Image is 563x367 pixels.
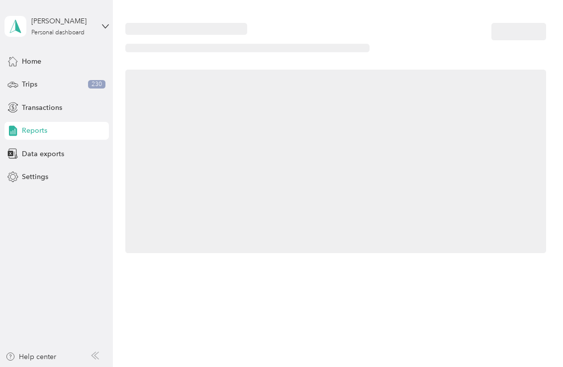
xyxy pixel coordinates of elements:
span: Transactions [22,102,62,113]
span: 230 [88,80,105,89]
button: Help center [5,352,56,362]
div: Personal dashboard [31,30,85,36]
span: Settings [22,172,48,182]
span: Trips [22,79,37,90]
span: Data exports [22,149,64,159]
iframe: Everlance-gr Chat Button Frame [507,311,563,367]
div: [PERSON_NAME] [31,16,94,26]
span: Reports [22,125,47,136]
span: Home [22,56,41,67]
